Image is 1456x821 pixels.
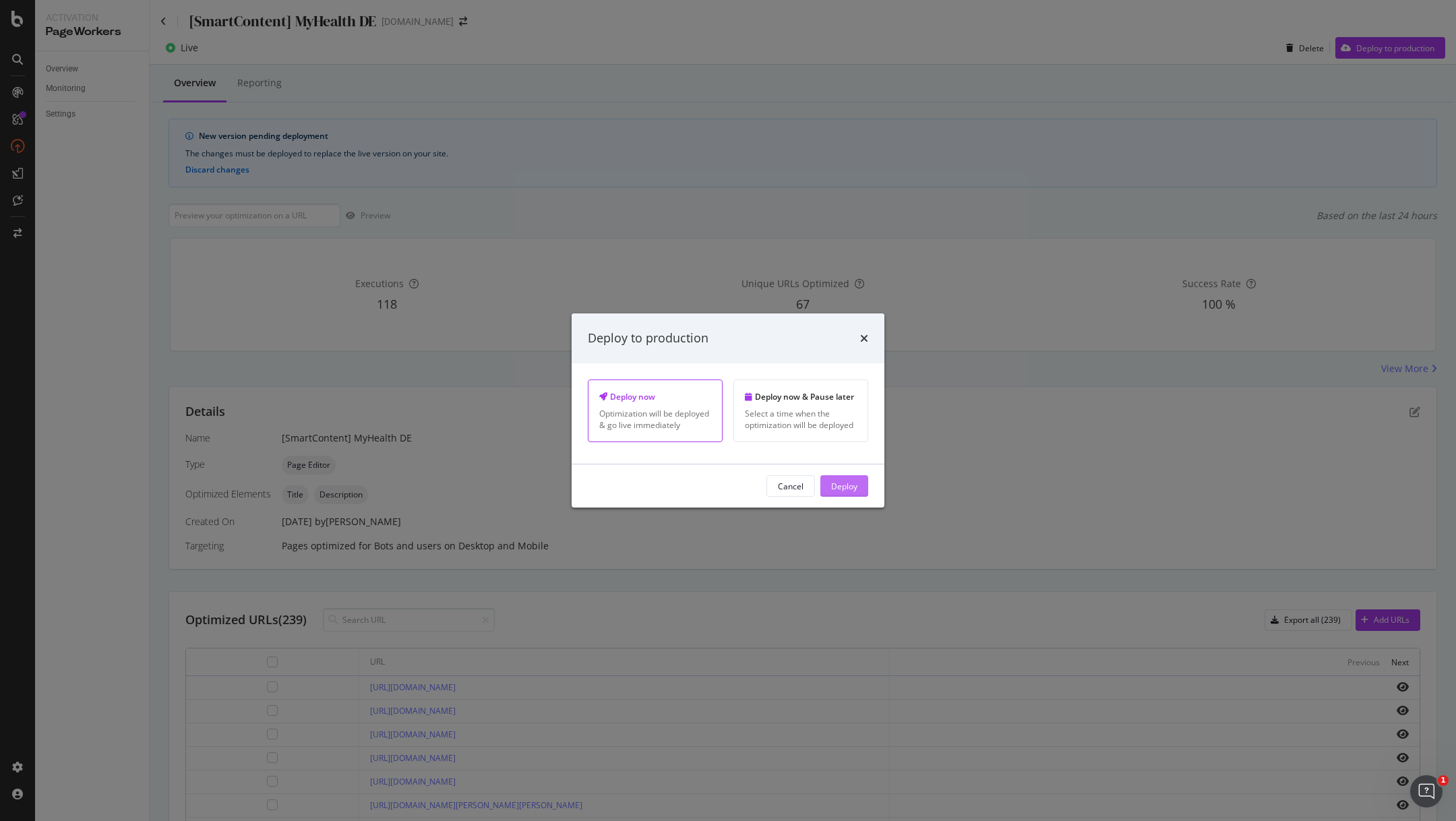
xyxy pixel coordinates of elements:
div: modal [572,313,884,508]
div: Deploy to production [588,330,708,347]
button: Cancel [766,475,815,497]
div: Deploy now [599,391,711,402]
iframe: Intercom live chat [1410,775,1443,808]
span: 1 [1438,775,1449,786]
div: times [860,330,868,347]
div: Deploy now & Pause later [745,391,857,402]
div: Optimization will be deployed & go live immediately [599,408,711,431]
button: Deploy [820,475,868,497]
div: Select a time when the optimization will be deployed [745,408,857,431]
div: Cancel [778,480,803,491]
div: Deploy [831,480,857,491]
